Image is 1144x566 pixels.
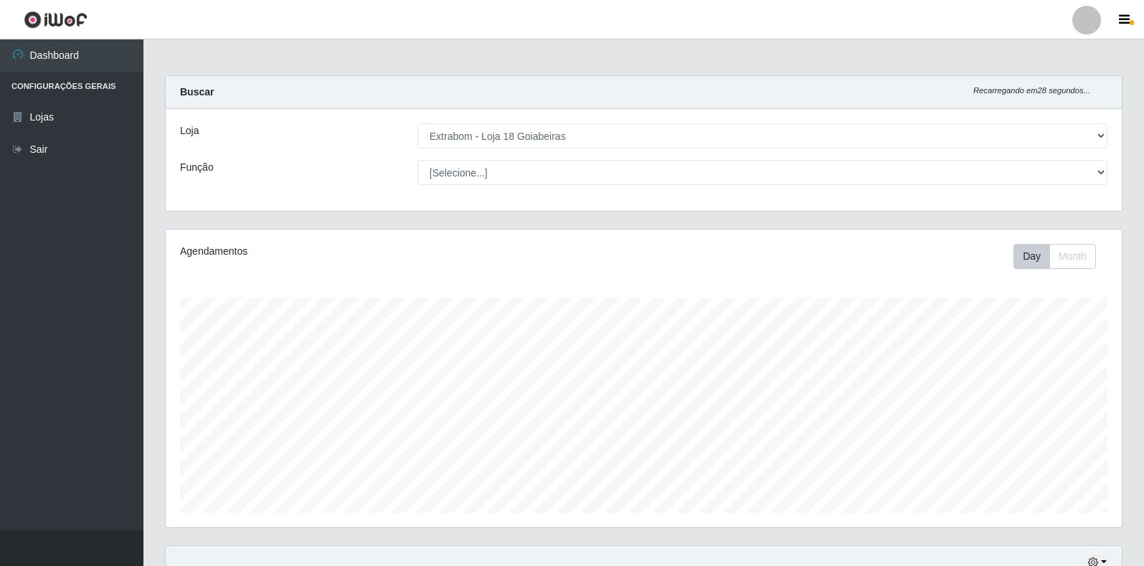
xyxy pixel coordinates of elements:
div: Agendamentos [180,244,554,259]
div: Toolbar with button groups [1013,244,1107,269]
strong: Buscar [180,86,214,98]
div: First group [1013,244,1096,269]
label: Loja [180,123,199,138]
button: Day [1013,244,1050,269]
img: CoreUI Logo [24,11,88,29]
button: Month [1049,244,1096,269]
i: Recarregando em 28 segundos... [973,86,1090,95]
label: Função [180,160,214,175]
